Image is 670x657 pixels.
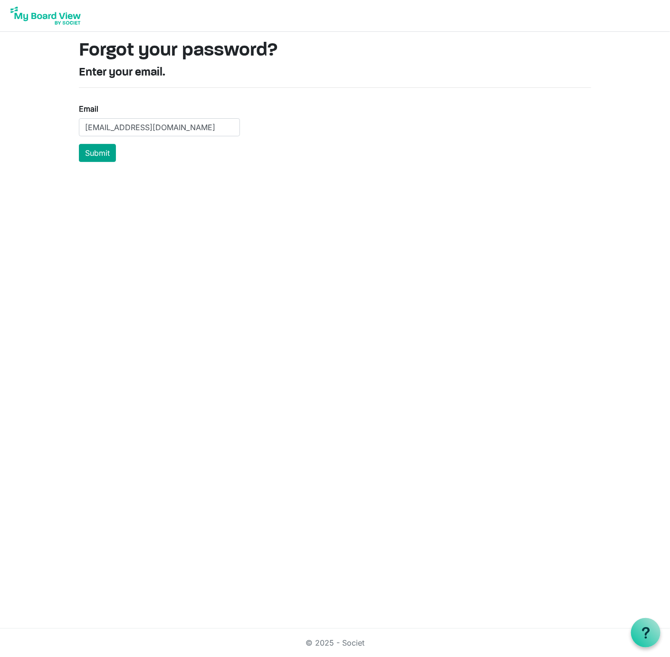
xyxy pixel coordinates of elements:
button: Submit [79,144,116,162]
a: © 2025 - Societ [306,638,364,647]
label: Email [79,103,98,114]
img: My Board View Logo [8,4,84,28]
h4: Enter your email. [79,66,591,80]
h1: Forgot your password? [79,39,591,62]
